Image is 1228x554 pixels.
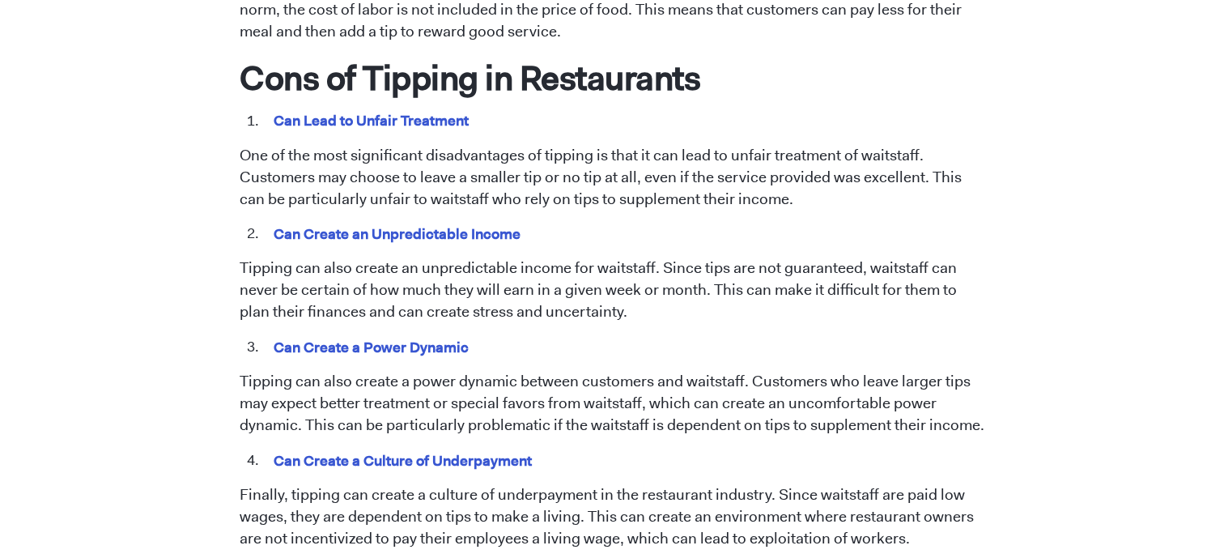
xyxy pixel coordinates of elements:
mark: Can Create a Power Dynamic [270,335,471,360]
p: One of the most significant disadvantages of tipping is that it can lead to unfair treatment of w... [240,145,988,211]
mark: Can Create an Unpredictable Income [270,221,523,246]
p: Tipping can also create a power dynamic between customers and waitstaff. Customers who leave larg... [240,371,988,437]
h1: Cons of Tipping in Restaurants [240,57,988,99]
p: Finally, tipping can create a culture of underpayment in the restaurant industry. Since waitstaff... [240,484,988,550]
mark: Can Create a Culture of Underpayment [270,448,534,473]
p: Tipping can also create an unpredictable income for waitstaff. Since tips are not guaranteed, wai... [240,258,988,323]
mark: Can Lead to Unfair Treatment [270,108,471,133]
